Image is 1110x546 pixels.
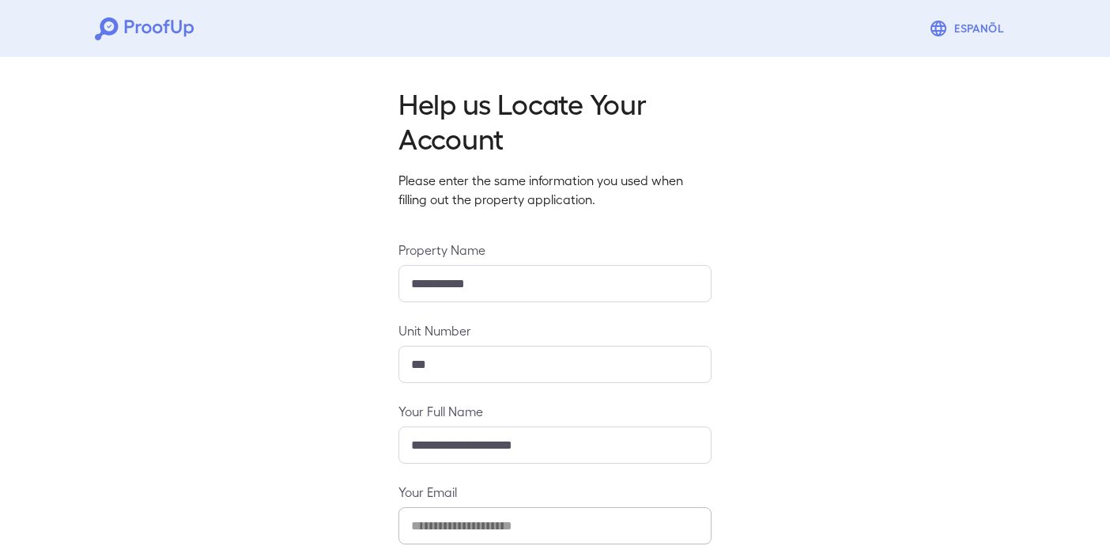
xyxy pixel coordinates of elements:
[398,483,712,501] label: Your Email
[398,402,712,420] label: Your Full Name
[398,171,712,209] p: Please enter the same information you used when filling out the property application.
[923,13,1015,44] button: Espanõl
[398,321,712,339] label: Unit Number
[398,85,712,155] h2: Help us Locate Your Account
[398,241,712,259] label: Property Name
